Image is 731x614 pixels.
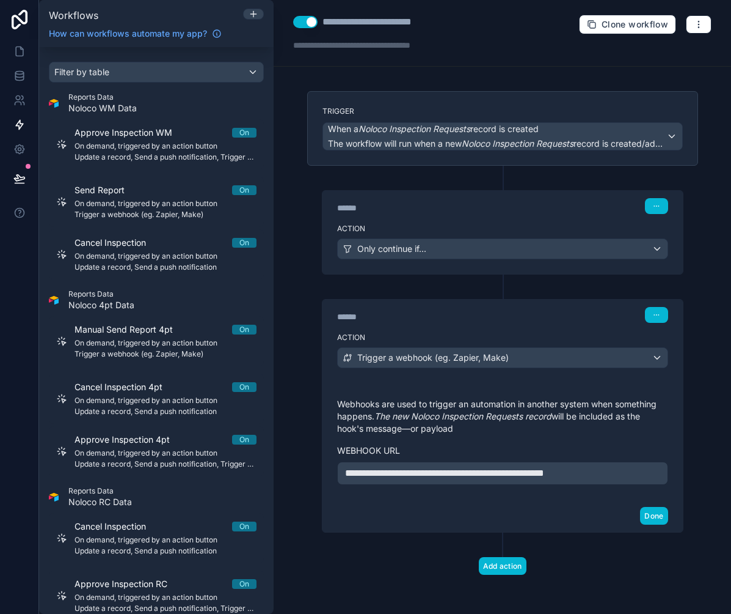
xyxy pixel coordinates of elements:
button: Only continue if... [337,239,668,259]
span: Only continue if... [357,243,426,255]
span: How can workflows automate my app? [49,28,207,40]
span: When a record is created [328,123,539,135]
em: Noloco Inspection Requests [462,138,573,149]
span: Clone workflow [602,19,668,30]
button: Clone workflow [579,15,676,34]
em: The new Noloco Inspection Requests record [374,411,551,421]
span: Workflows [49,9,98,21]
button: When aNoloco Inspection Requestsrecord is createdThe workflow will run when a newNoloco Inspectio... [322,122,683,150]
button: Done [640,507,667,525]
label: Trigger [322,106,683,116]
label: Webhook url [337,445,668,457]
label: Action [337,224,668,234]
em: Noloco Inspection Requests [358,124,470,134]
p: Webhooks are used to trigger an automation in another system when something happens. will be incl... [337,398,668,435]
button: Add action [479,557,526,575]
button: Trigger a webhook (eg. Zapier, Make) [337,347,668,368]
a: How can workflows automate my app? [44,28,227,40]
label: Action [337,333,668,342]
span: The workflow will run when a new record is created/added [328,138,671,149]
span: Trigger a webhook (eg. Zapier, Make) [357,352,509,364]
